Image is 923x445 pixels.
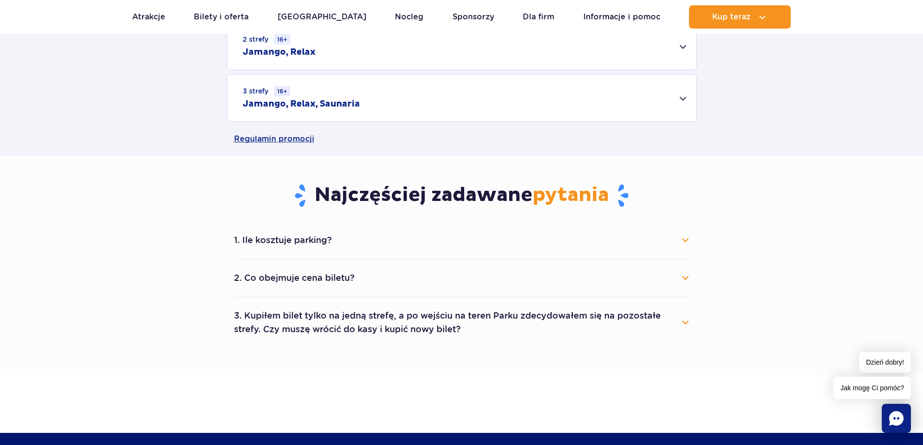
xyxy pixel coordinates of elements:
[243,46,315,58] h2: Jamango, Relax
[583,5,660,29] a: Informacje i pomoc
[278,5,366,29] a: [GEOGRAPHIC_DATA]
[859,352,911,373] span: Dzień dobry!
[395,5,423,29] a: Nocleg
[243,86,290,96] small: 3 strefy
[274,86,290,96] small: 16+
[132,5,165,29] a: Atrakcje
[234,305,689,340] button: 3. Kupiłem bilet tylko na jedną strefę, a po wejściu na teren Parku zdecydowałem się na pozostałe...
[234,183,689,208] h3: Najczęściej zadawane
[234,267,689,289] button: 2. Co obejmuje cena biletu?
[234,122,689,156] a: Regulamin promocji
[833,377,911,399] span: Jak mogę Ci pomóc?
[523,5,554,29] a: Dla firm
[243,98,360,110] h2: Jamango, Relax, Saunaria
[453,5,494,29] a: Sponsorzy
[689,5,791,29] button: Kup teraz
[532,183,609,207] span: pytania
[194,5,249,29] a: Bilety i oferta
[234,230,689,251] button: 1. Ile kosztuje parking?
[712,13,751,21] span: Kup teraz
[274,34,290,45] small: 16+
[243,34,290,45] small: 2 strefy
[882,404,911,433] div: Chat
